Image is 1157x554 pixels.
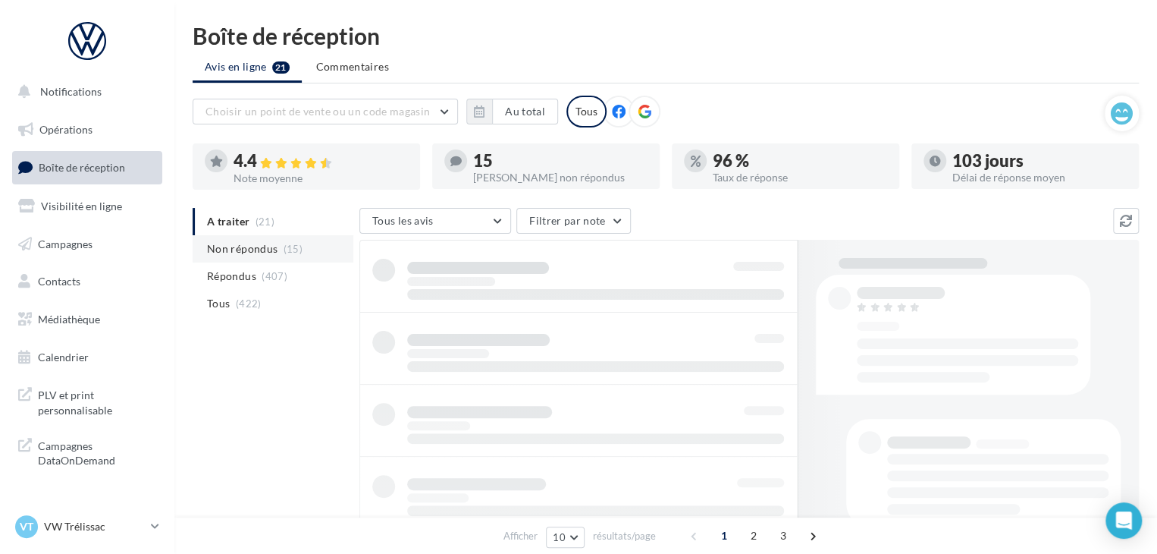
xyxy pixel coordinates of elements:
[742,524,766,548] span: 2
[44,519,145,534] p: VW Trélissac
[38,436,156,468] span: Campagnes DataOnDemand
[207,269,256,284] span: Répondus
[38,237,92,250] span: Campagnes
[207,241,277,257] span: Non répondus
[193,99,458,124] button: Choisir un point de vente ou un code magasin
[1105,502,1142,539] div: Open Intercom Messenger
[503,529,538,543] span: Afficher
[193,24,1139,47] div: Boîte de réception
[492,99,558,124] button: Au total
[466,99,558,124] button: Au total
[9,266,165,297] a: Contacts
[473,153,647,169] div: 15
[234,153,408,170] div: 4.4
[9,114,165,146] a: Opérations
[39,123,92,136] span: Opérations
[38,275,80,288] span: Contacts
[546,527,585,548] button: 10
[566,96,607,127] div: Tous
[771,524,795,548] span: 3
[593,529,656,543] span: résultats/page
[9,379,165,423] a: PLV et print personnalisable
[205,105,430,118] span: Choisir un point de vente ou un code magasin
[39,161,125,174] span: Boîte de réception
[9,342,165,373] a: Calendrier
[38,313,100,326] span: Médiathèque
[262,270,287,282] span: (407)
[359,208,511,234] button: Tous les avis
[553,531,566,543] span: 10
[952,153,1127,169] div: 103 jours
[41,200,122,212] span: Visibilité en ligne
[9,304,165,335] a: Médiathèque
[38,385,156,417] span: PLV et print personnalisable
[234,173,408,184] div: Note moyenne
[9,190,165,222] a: Visibilité en ligne
[713,153,887,169] div: 96 %
[712,524,736,548] span: 1
[20,519,33,534] span: VT
[316,60,389,73] span: Commentaires
[236,297,262,310] span: (422)
[516,208,631,234] button: Filtrer par note
[9,228,165,260] a: Campagnes
[12,512,162,541] a: VT VW Trélissac
[38,351,89,364] span: Calendrier
[952,172,1127,183] div: Délai de réponse moyen
[40,85,102,98] span: Notifications
[9,151,165,184] a: Boîte de réception
[713,172,887,183] div: Taux de réponse
[372,214,434,227] span: Tous les avis
[9,430,165,474] a: Campagnes DataOnDemand
[284,243,303,255] span: (15)
[207,296,230,311] span: Tous
[473,172,647,183] div: [PERSON_NAME] non répondus
[9,76,159,108] button: Notifications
